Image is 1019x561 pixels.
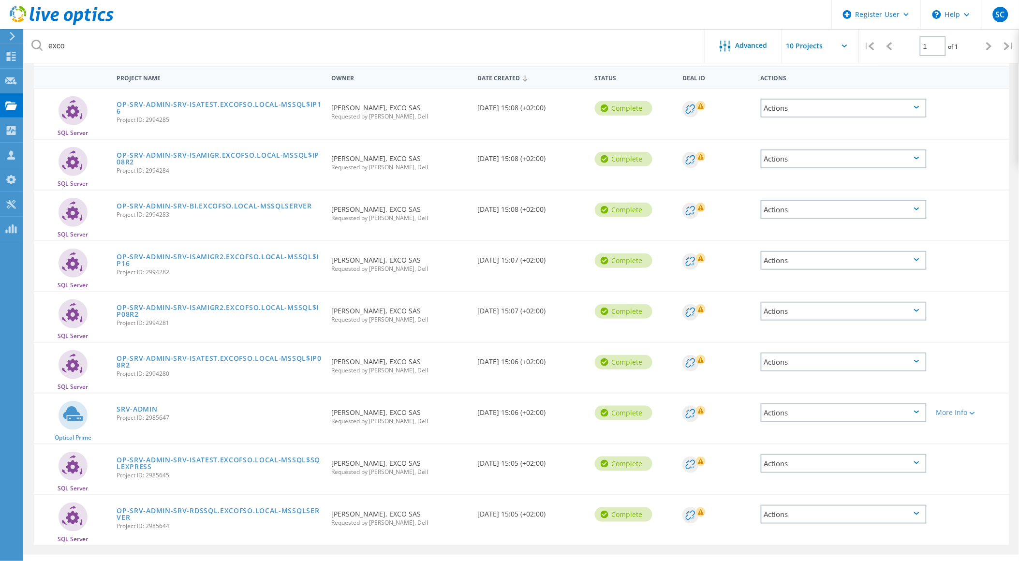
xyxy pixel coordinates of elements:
[936,409,1004,416] div: More Info
[112,68,326,86] div: Project Name
[761,99,927,118] div: Actions
[948,43,959,51] span: of 1
[117,152,322,165] a: OP-SRV-ADMIN-SRV-ISAMIGR.EXCOFSO.LOCAL-MSSQL$IP08R2
[326,140,473,180] div: [PERSON_NAME], EXCO SAS
[678,68,755,86] div: Deal Id
[58,486,88,491] span: SQL Server
[58,130,88,136] span: SQL Server
[331,215,468,221] span: Requested by [PERSON_NAME], Dell
[761,505,927,524] div: Actions
[595,304,652,319] div: Complete
[58,232,88,237] span: SQL Server
[117,415,322,421] span: Project ID: 2985647
[473,68,590,87] div: Date Created
[996,11,1005,18] span: SC
[761,403,927,422] div: Actions
[473,241,590,273] div: [DATE] 15:07 (+02:00)
[761,149,927,168] div: Actions
[326,343,473,383] div: [PERSON_NAME], EXCO SAS
[326,444,473,485] div: [PERSON_NAME], EXCO SAS
[117,472,322,478] span: Project ID: 2985645
[473,191,590,222] div: [DATE] 15:08 (+02:00)
[58,536,88,542] span: SQL Server
[58,384,88,390] span: SQL Server
[117,203,312,209] a: OP-SRV-ADMIN-SRV-BI.EXCOFSO.LOCAL-MSSQLSERVER
[117,320,322,326] span: Project ID: 2994281
[331,317,468,323] span: Requested by [PERSON_NAME], Dell
[117,269,322,275] span: Project ID: 2994282
[117,457,322,470] a: OP-SRV-ADMIN-SRV-ISATEST.EXCOFSO.LOCAL-MSSQL$SQLEXPRESS
[10,20,114,27] a: Live Optics Dashboard
[595,406,652,420] div: Complete
[595,355,652,369] div: Complete
[326,292,473,332] div: [PERSON_NAME], EXCO SAS
[331,164,468,170] span: Requested by [PERSON_NAME], Dell
[331,114,468,119] span: Requested by [PERSON_NAME], Dell
[331,368,468,373] span: Requested by [PERSON_NAME], Dell
[331,266,468,272] span: Requested by [PERSON_NAME], Dell
[473,343,590,375] div: [DATE] 15:06 (+02:00)
[761,302,927,321] div: Actions
[117,406,157,413] a: SRV-ADMIN
[756,68,931,86] div: Actions
[932,10,941,19] svg: \n
[595,152,652,166] div: Complete
[473,495,590,527] div: [DATE] 15:05 (+02:00)
[595,507,652,522] div: Complete
[117,117,322,123] span: Project ID: 2994285
[761,454,927,473] div: Actions
[326,89,473,129] div: [PERSON_NAME], EXCO SAS
[473,444,590,476] div: [DATE] 15:05 (+02:00)
[326,191,473,231] div: [PERSON_NAME], EXCO SAS
[58,181,88,187] span: SQL Server
[859,29,879,63] div: |
[326,495,473,535] div: [PERSON_NAME], EXCO SAS
[761,200,927,219] div: Actions
[736,42,768,49] span: Advanced
[473,140,590,172] div: [DATE] 15:08 (+02:00)
[58,282,88,288] span: SQL Server
[595,101,652,116] div: Complete
[331,520,468,526] span: Requested by [PERSON_NAME], Dell
[326,394,473,434] div: [PERSON_NAME], EXCO SAS
[473,89,590,121] div: [DATE] 15:08 (+02:00)
[58,333,88,339] span: SQL Server
[117,304,322,318] a: OP-SRV-ADMIN-SRV-ISAMIGR2.EXCOFSO.LOCAL-MSSQL$IP08R2
[117,355,322,369] a: OP-SRV-ADMIN-SRV-ISATEST.EXCOFSO.LOCAL-MSSQL$IP08R2
[761,251,927,270] div: Actions
[331,418,468,424] span: Requested by [PERSON_NAME], Dell
[761,353,927,371] div: Actions
[999,29,1019,63] div: |
[55,435,91,441] span: Optical Prime
[117,168,322,174] span: Project ID: 2994284
[24,29,705,63] input: Search projects by name, owner, ID, company, etc
[595,457,652,471] div: Complete
[117,253,322,267] a: OP-SRV-ADMIN-SRV-ISAMIGR2.EXCOFSO.LOCAL-MSSQL$IP16
[590,68,678,86] div: Status
[326,241,473,281] div: [PERSON_NAME], EXCO SAS
[117,101,322,115] a: OP-SRV-ADMIN-SRV-ISATEST.EXCOFSO.LOCAL-MSSQL$IP16
[326,68,473,86] div: Owner
[117,212,322,218] span: Project ID: 2994283
[595,253,652,268] div: Complete
[117,507,322,521] a: OP-SRV-ADMIN-SRV-RDSSQL.EXCOFSO.LOCAL-MSSQLSERVER
[473,292,590,324] div: [DATE] 15:07 (+02:00)
[117,523,322,529] span: Project ID: 2985644
[117,371,322,377] span: Project ID: 2994280
[595,203,652,217] div: Complete
[331,469,468,475] span: Requested by [PERSON_NAME], Dell
[473,394,590,426] div: [DATE] 15:06 (+02:00)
